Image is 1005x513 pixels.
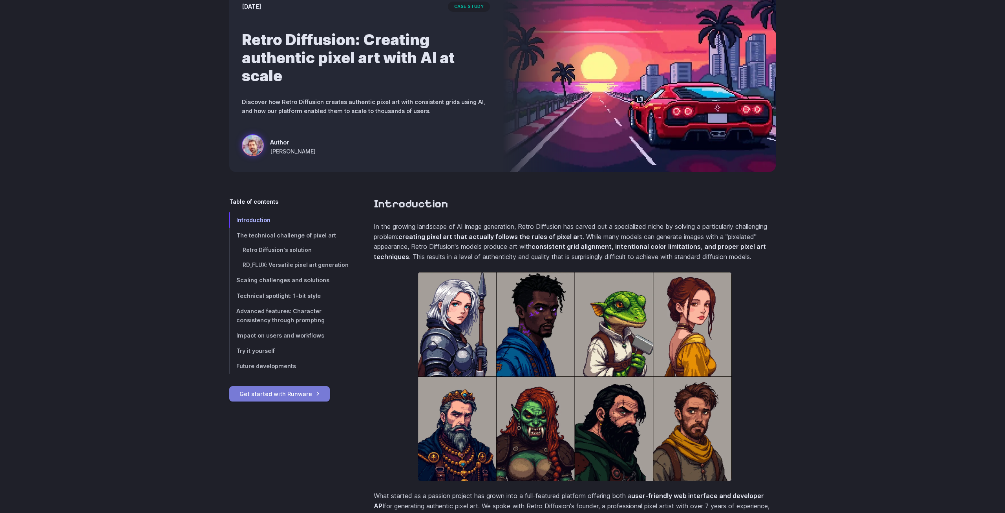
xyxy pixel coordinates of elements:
[229,343,349,358] a: Try it yourself
[236,332,324,339] span: Impact on users and workflows
[374,492,764,510] strong: user-friendly web interface and developer API
[229,243,349,258] a: Retro Diffusion's solution
[374,222,776,262] p: In the growing landscape of AI image generation, Retro Diffusion has carved out a specialized nic...
[243,262,349,268] span: RD_FLUX: Versatile pixel art generation
[236,232,336,239] span: The technical challenge of pixel art
[243,247,312,253] span: Retro Diffusion's solution
[229,258,349,273] a: RD_FLUX: Versatile pixel art generation
[374,197,448,211] a: Introduction
[374,243,766,261] strong: consistent grid alignment, intentional color limitations, and proper pixel art techniques
[229,197,278,206] span: Table of contents
[398,233,583,241] strong: creating pixel art that actually follows the rules of pixel art
[229,272,349,288] a: Scaling challenges and solutions
[229,303,349,328] a: Advanced features: Character consistency through prompting
[229,386,330,402] a: Get started with Runware
[229,228,349,243] a: The technical challenge of pixel art
[236,292,321,299] span: Technical spotlight: 1-bit style
[229,328,349,343] a: Impact on users and workflows
[242,2,261,11] time: [DATE]
[236,277,329,283] span: Scaling challenges and solutions
[448,2,490,12] span: case study
[242,97,490,115] p: Discover how Retro Diffusion creates authentic pixel art with consistent grids using AI, and how ...
[242,134,316,159] a: a red sports car on a futuristic highway with a sunset and city skyline in the background, styled...
[236,347,275,354] span: Try it yourself
[229,212,349,228] a: Introduction
[229,358,349,374] a: Future developments
[418,272,732,481] img: a grid of eight pixel art character portraits, including a knight, a mage, a lizard blacksmith, a...
[229,288,349,303] a: Technical spotlight: 1-bit style
[242,31,490,85] h1: Retro Diffusion: Creating authentic pixel art with AI at scale
[270,138,316,147] span: Author
[236,217,270,223] span: Introduction
[236,363,296,369] span: Future developments
[236,308,325,323] span: Advanced features: Character consistency through prompting
[270,147,316,156] span: [PERSON_NAME]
